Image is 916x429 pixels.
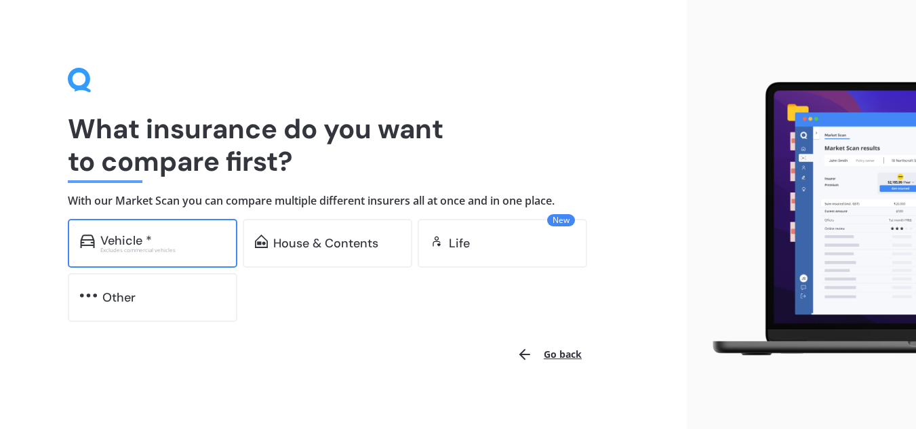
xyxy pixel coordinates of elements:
[80,289,97,302] img: other.81dba5aafe580aa69f38.svg
[100,247,225,253] div: Excludes commercial vehicles
[102,291,136,304] div: Other
[80,234,95,248] img: car.f15378c7a67c060ca3f3.svg
[255,234,268,248] img: home-and-contents.b802091223b8502ef2dd.svg
[68,194,619,208] h4: With our Market Scan you can compare multiple different insurers all at once and in one place.
[509,338,590,371] button: Go back
[273,237,378,250] div: House & Contents
[698,76,916,362] img: laptop.webp
[547,214,575,226] span: New
[100,234,152,247] div: Vehicle *
[430,234,443,248] img: life.f720d6a2d7cdcd3ad642.svg
[68,113,619,178] h1: What insurance do you want to compare first?
[449,237,470,250] div: Life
